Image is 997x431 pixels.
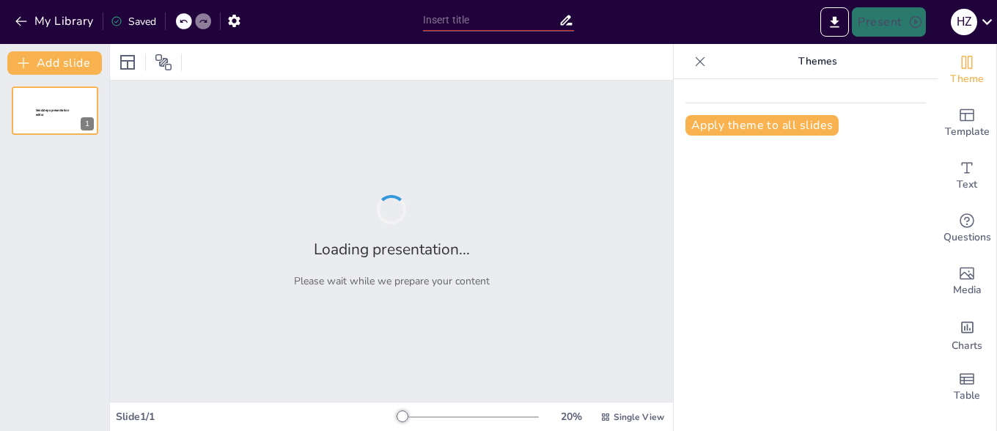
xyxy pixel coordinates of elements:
span: Text [957,177,977,193]
button: My Library [11,10,100,33]
div: Layout [116,51,139,74]
div: Slide 1 / 1 [116,410,398,424]
button: Add slide [7,51,102,75]
span: Questions [943,229,991,246]
input: Insert title [423,10,559,31]
div: Add text boxes [938,150,996,202]
span: Sendsteps presentation editor [36,108,69,117]
span: Theme [950,71,984,87]
span: Table [954,388,980,404]
span: Template [945,124,990,140]
div: Change the overall theme [938,44,996,97]
button: H Z [951,7,977,37]
span: Single View [614,411,664,423]
div: Get real-time input from your audience [938,202,996,255]
p: Please wait while we prepare your content [294,274,490,288]
button: Export to PowerPoint [820,7,849,37]
h2: Loading presentation... [314,239,470,259]
span: Position [155,54,172,71]
span: Charts [952,338,982,354]
div: Add charts and graphs [938,308,996,361]
div: Saved [111,15,156,29]
div: Sendsteps presentation editor1 [12,86,98,135]
button: Apply theme to all slides [685,115,839,136]
div: Add images, graphics, shapes or video [938,255,996,308]
div: Add a table [938,361,996,413]
div: Add ready made slides [938,97,996,150]
button: Present [852,7,925,37]
span: Media [953,282,982,298]
p: Themes [712,44,923,79]
div: 1 [81,117,94,130]
div: H Z [951,9,977,35]
div: 20 % [553,410,589,424]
